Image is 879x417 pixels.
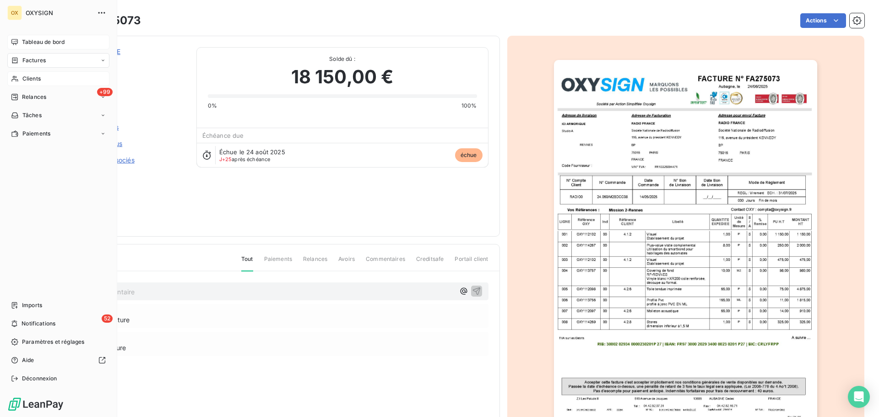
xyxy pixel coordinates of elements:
[202,132,244,139] span: Échéance due
[22,75,41,83] span: Clients
[455,148,483,162] span: échue
[22,130,50,138] span: Paiements
[22,320,55,328] span: Notifications
[22,301,42,309] span: Imports
[241,255,253,271] span: Tout
[338,255,355,271] span: Avoirs
[22,56,46,65] span: Factures
[455,255,488,271] span: Portail client
[7,353,109,368] a: Aide
[208,55,477,63] span: Solde dû :
[22,93,46,101] span: Relances
[97,88,113,96] span: +99
[416,255,444,271] span: Creditsafe
[22,356,34,364] span: Aide
[219,157,271,162] span: après échéance
[7,397,64,412] img: Logo LeanPay
[800,13,846,28] button: Actions
[22,111,42,119] span: Tâches
[22,338,84,346] span: Paramètres et réglages
[219,148,285,156] span: Échue le 24 août 2025
[208,102,217,110] span: 0%
[848,386,870,408] div: Open Intercom Messenger
[22,374,57,383] span: Déconnexion
[264,255,292,271] span: Paiements
[22,38,65,46] span: Tableau de bord
[102,314,113,323] span: 52
[219,156,232,162] span: J+25
[461,102,477,110] span: 100%
[26,9,92,16] span: OXYSIGN
[7,5,22,20] div: OX
[291,63,394,91] span: 18 150,00 €
[72,58,185,65] span: 01RADIO0
[303,255,327,271] span: Relances
[366,255,405,271] span: Commentaires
